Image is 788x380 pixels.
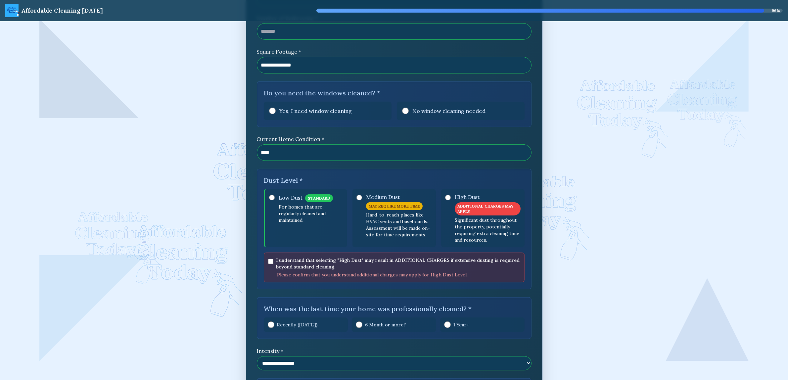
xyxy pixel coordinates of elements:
[444,321,451,328] input: 1 Year+
[453,321,469,328] span: 1 Year+
[269,108,276,114] input: Yes, I need window cleaning
[366,202,423,210] span: MAY REQUIRE MORE TIME
[257,347,532,355] label: Intensity *
[279,194,302,202] span: Low Dust
[365,321,406,328] span: 6 Month or more?
[413,108,486,114] span: No window cleaning needed
[280,108,352,114] span: Yes, I need window cleaning
[455,217,521,243] p: Significant dust throughout the property, potentially requiring extra cleaning time and resources.
[268,258,274,265] input: I understand that selecting "High Dust" may result in ADDITIONAL CHARGES if extensive dusting is ...
[276,257,520,270] span: I understand that selecting "High Dust" may result in ADDITIONAL CHARGES if extensive dusting is ...
[21,6,103,15] div: Affordable Cleaning [DATE]
[305,194,333,202] span: STANDARD
[455,193,480,201] span: High Dust
[277,321,318,328] span: Recently ([DATE])
[264,176,525,185] label: Dust Level *
[5,4,19,17] img: ACT Logo
[269,194,275,201] input: Low DustSTANDARDFor homes that are regularly cleaned and maintained.
[264,88,525,98] label: Do you need the windows cleaned? *
[277,271,520,278] p: Please confirm that you understand additional charges may apply for High Dust Level.
[268,321,274,328] input: Recently ([DATE])
[356,321,362,328] input: 6 Month or more?
[772,8,780,13] span: 96 %
[279,204,343,223] p: For homes that are regularly cleaned and maintained.
[366,193,400,201] span: Medium Dust
[257,135,532,143] label: Current Home Condition *
[356,194,362,201] input: Medium DustMAY REQUIRE MORE TIMEHard-to-reach places like HVAC vents and baseboards. Assessment w...
[445,194,451,201] input: High DustADDITIONAL CHARGES MAY APPLYSignificant dust throughout the property, potentially requir...
[402,108,409,114] input: No window cleaning needed
[455,202,521,215] span: ADDITIONAL CHARGES MAY APPLY
[264,304,525,313] label: When was the last time your home was professionally cleaned? *
[257,48,532,56] label: Square Footage *
[366,212,432,238] p: Hard-to-reach places like HVAC vents and baseboards. Assessment will be made on-site for time req...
